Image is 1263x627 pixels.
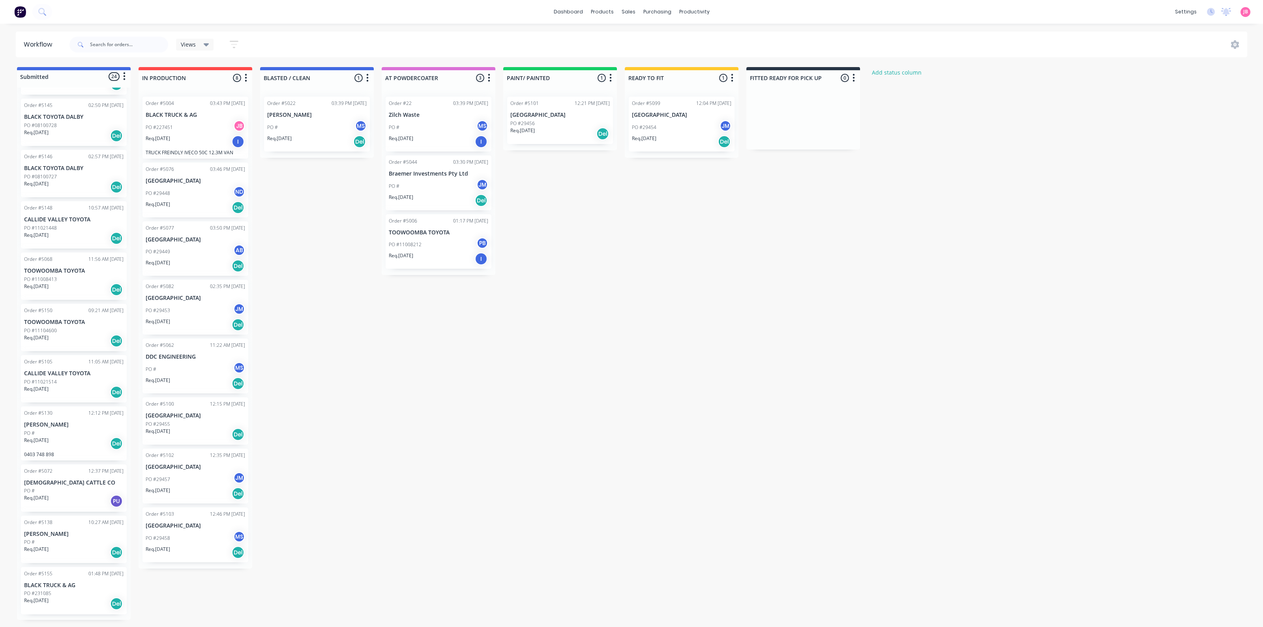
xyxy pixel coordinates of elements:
[146,487,170,494] p: Req. [DATE]
[1243,8,1248,15] span: JB
[24,129,49,136] p: Req. [DATE]
[146,377,170,384] p: Req. [DATE]
[24,153,52,160] div: Order #5146
[146,511,174,518] div: Order #5103
[146,366,156,373] p: PO #
[24,276,57,283] p: PO #11008413
[24,268,124,274] p: TOOWOOMBA TOYOTA
[675,6,714,18] div: productivity
[146,464,245,470] p: [GEOGRAPHIC_DATA]
[632,135,656,142] p: Req. [DATE]
[389,135,413,142] p: Req. [DATE]
[389,124,399,131] p: PO #
[267,100,296,107] div: Order #5022
[696,100,731,107] div: 12:04 PM [DATE]
[389,159,417,166] div: Order #5044
[146,248,170,255] p: PO #29449
[720,120,731,132] div: JM
[510,127,535,134] p: Req. [DATE]
[24,232,49,239] p: Req. [DATE]
[181,40,196,49] span: Views
[21,464,127,512] div: Order #507212:37 PM [DATE][DEMOGRAPHIC_DATA] CATTLE COPO #Req.[DATE]PU
[389,217,417,225] div: Order #5006
[24,256,52,263] div: Order #5068
[24,180,49,187] p: Req. [DATE]
[453,217,488,225] div: 01:17 PM [DATE]
[718,135,731,148] div: Del
[389,252,413,259] p: Req. [DATE]
[146,452,174,459] div: Order #5102
[389,112,488,118] p: Zilch Waste
[21,99,127,146] div: Order #514502:50 PM [DATE]BLACK TOYOTA DALBYPO #08100728Req.[DATE]Del
[21,150,127,197] div: Order #514602:57 PM [DATE]BLACK TOYOTA DALBYPO #08100727Req.[DATE]Del
[24,358,52,365] div: Order #5105
[88,519,124,526] div: 10:27 AM [DATE]
[210,452,245,459] div: 12:35 PM [DATE]
[142,507,248,562] div: Order #510312:46 PM [DATE][GEOGRAPHIC_DATA]PO #29458MSReq.[DATE]Del
[475,135,487,148] div: I
[24,597,49,604] p: Req. [DATE]
[90,37,168,52] input: Search for orders...
[24,421,124,428] p: [PERSON_NAME]
[24,307,52,314] div: Order #5150
[264,97,370,152] div: Order #502203:39 PM [DATE][PERSON_NAME]PO #MSReq.[DATE]Del
[24,582,124,589] p: BLACK TRUCK & AG
[355,120,367,132] div: MS
[88,410,124,417] div: 12:12 PM [DATE]
[389,170,488,177] p: Braemer Investments Pty Ltd
[88,102,124,109] div: 02:50 PM [DATE]
[142,97,248,159] div: Order #500403:43 PM [DATE]BLACK TRUCK & AGPO #227451JBReq.[DATE]ITRUCK FREINDLY IVECO 50C 12.3M VAN
[110,546,123,559] div: Del
[146,342,174,349] div: Order #5062
[146,412,245,419] p: [GEOGRAPHIC_DATA]
[21,516,127,563] div: Order #513810:27 AM [DATE][PERSON_NAME]PO #Req.[DATE]Del
[142,280,248,335] div: Order #508202:35 PM [DATE][GEOGRAPHIC_DATA]PO #29453JMReq.[DATE]Del
[146,190,170,197] p: PO #29448
[267,124,278,131] p: PO #
[232,135,244,148] div: I
[232,428,244,441] div: Del
[210,225,245,232] div: 03:50 PM [DATE]
[24,319,124,326] p: TOOWOOMBA TOYOTA
[146,112,245,118] p: BLACK TRUCK & AG
[475,194,487,207] div: Del
[146,428,170,435] p: Req. [DATE]
[550,6,587,18] a: dashboard
[24,539,35,546] p: PO #
[146,201,170,208] p: Req. [DATE]
[88,204,124,211] div: 10:57 AM [DATE]
[21,304,127,351] div: Order #515009:21 AM [DATE]TOOWOOMBA TOYOTAPO #11104600Req.[DATE]Del
[475,253,487,265] div: I
[210,283,245,290] div: 02:35 PM [DATE]
[146,259,170,266] p: Req. [DATE]
[146,225,174,232] div: Order #5077
[24,494,49,502] p: Req. [DATE]
[88,570,124,577] div: 01:48 PM [DATE]
[267,112,367,118] p: [PERSON_NAME]
[146,135,170,142] p: Req. [DATE]
[24,40,56,49] div: Workflow
[24,519,52,526] div: Order #5138
[146,178,245,184] p: [GEOGRAPHIC_DATA]
[110,437,123,450] div: Del
[332,100,367,107] div: 03:39 PM [DATE]
[386,97,491,152] div: Order #2203:39 PM [DATE]Zilch WastePO #MSReq.[DATE]I
[110,597,123,610] div: Del
[232,260,244,272] div: Del
[233,244,245,256] div: AB
[146,100,174,107] div: Order #5004
[146,166,174,173] div: Order #5076
[476,179,488,191] div: JM
[24,386,49,393] p: Req. [DATE]
[210,511,245,518] div: 12:46 PM [DATE]
[146,401,174,408] div: Order #5100
[142,221,248,276] div: Order #507703:50 PM [DATE][GEOGRAPHIC_DATA]PO #29449ABReq.[DATE]Del
[21,253,127,300] div: Order #506811:56 AM [DATE]TOOWOOMBA TOYOTAPO #11008413Req.[DATE]Del
[510,120,535,127] p: PO #29456
[88,358,124,365] div: 11:05 AM [DATE]
[233,120,245,132] div: JB
[146,354,245,360] p: DDC ENGINEERING
[110,129,123,142] div: Del
[476,120,488,132] div: MS
[267,135,292,142] p: Req. [DATE]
